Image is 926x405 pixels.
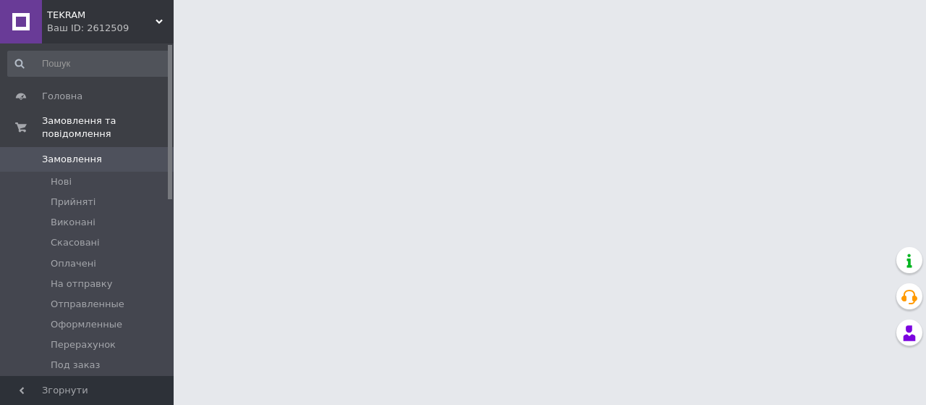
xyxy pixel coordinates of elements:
input: Пошук [7,51,171,77]
span: Виконані [51,216,95,229]
span: Замовлення та повідомлення [42,114,174,141]
span: Замовлення [42,153,102,166]
span: TEKRAM [47,9,156,22]
span: Под заказ [51,359,100,372]
span: Головна [42,90,82,103]
span: Оформленные [51,318,122,331]
span: Отправленные [51,298,124,311]
span: Перерахунок [51,338,116,351]
span: На отправку [51,277,112,291]
span: Скасовані [51,236,100,249]
span: Прийняті [51,196,95,209]
span: Оплачені [51,257,96,270]
span: Нові [51,175,72,188]
div: Ваш ID: 2612509 [47,22,174,35]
